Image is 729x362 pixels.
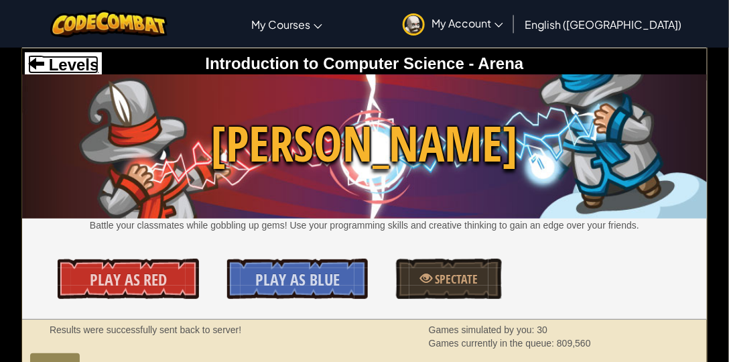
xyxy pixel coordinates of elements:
[537,324,548,335] span: 30
[44,56,98,74] span: Levels
[518,6,689,42] a: English ([GEOGRAPHIC_DATA])
[429,338,557,349] span: Games currently in the queue:
[251,17,310,32] span: My Courses
[28,56,98,74] a: Levels
[50,324,241,335] strong: Results were successfully sent back to server!
[205,54,464,72] span: Introduction to Computer Science
[403,13,425,36] img: avatar
[396,259,502,299] a: Spectate
[525,17,682,32] span: English ([GEOGRAPHIC_DATA])
[255,269,340,290] span: Play As Blue
[464,54,523,72] span: - Arena
[90,269,168,290] span: Play As Red
[432,271,478,288] span: Spectate
[557,338,591,349] span: 809,560
[396,3,510,45] a: My Account
[22,74,707,219] img: Wakka Maul
[22,219,707,232] p: Battle your classmates while gobbling up gems! Use your programming skills and creative thinking ...
[50,10,168,38] img: CodeCombat logo
[22,109,707,178] span: [PERSON_NAME]
[432,16,503,30] span: My Account
[429,324,537,335] span: Games simulated by you:
[245,6,329,42] a: My Courses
